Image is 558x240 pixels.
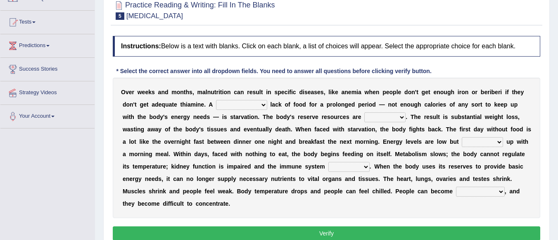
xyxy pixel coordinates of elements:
b: s [445,114,448,120]
b: s [230,114,233,120]
b: l [397,89,398,95]
b: s [443,101,446,108]
b: r [478,101,480,108]
small: [MEDICAL_DATA] [126,12,183,20]
b: k [332,89,335,95]
b: n [411,89,415,95]
b: f [453,101,455,108]
b: s [303,114,306,120]
b: a [341,89,344,95]
b: h [182,101,186,108]
b: c [285,89,288,95]
b: e [362,101,365,108]
b: d [165,89,169,95]
b: d [404,89,408,95]
b: t [465,114,467,120]
b: g [422,89,425,95]
b: w [365,89,369,95]
b: e [386,89,389,95]
b: d [123,101,126,108]
b: e [315,114,318,120]
b: o [126,101,130,108]
b: d [299,89,303,95]
b: t [480,101,482,108]
b: i [330,89,332,95]
a: Predictions [0,34,95,55]
b: h [514,89,518,95]
b: , [324,89,325,95]
b: b [492,89,495,95]
b: a [235,114,239,120]
b: s [461,114,465,120]
b: n [197,101,201,108]
b: h [131,114,134,120]
b: o [311,101,315,108]
b: r [132,89,134,95]
b: , [192,89,194,95]
b: b [276,114,280,120]
b: i [222,114,224,120]
b: n [207,89,211,95]
b: n [437,89,440,95]
b: c [234,89,237,95]
b: p [514,101,518,108]
b: r [498,89,500,95]
b: t [220,89,222,95]
b: p [382,89,386,95]
b: e [324,114,327,120]
b: h [266,114,270,120]
b: t [180,101,183,108]
b: r [337,114,340,120]
b: i [458,89,459,95]
b: g [414,101,418,108]
b: m [351,89,356,95]
b: t [214,89,216,95]
b: i [266,89,268,95]
b: e [495,89,498,95]
b: i [490,89,492,95]
b: — [213,114,219,120]
b: c [424,101,427,108]
b: i [303,89,304,95]
b: n [268,89,271,95]
b: t [247,114,249,120]
b: t [512,89,514,95]
b: o [285,101,289,108]
b: u [511,101,514,108]
b: e [418,114,421,120]
b: e [159,101,162,108]
b: s [189,89,192,95]
b: e [497,101,501,108]
b: f [309,101,311,108]
b: o [280,114,283,120]
b: v [126,89,129,95]
b: s [207,114,210,120]
b: a [466,114,470,120]
b: u [211,89,214,95]
b: m [190,101,195,108]
b: h [418,101,421,108]
b: T [263,114,266,120]
b: f [507,89,509,95]
b: s [253,89,256,95]
b: h [451,89,454,95]
b: r [475,89,477,95]
b: y [160,114,163,120]
b: o [461,89,465,95]
b: e [426,114,430,120]
b: t [428,89,430,95]
b: e [440,101,443,108]
b: e [433,89,437,95]
b: i [127,114,129,120]
b: o [407,101,411,108]
b: l [431,101,432,108]
b: O [121,89,126,95]
b: o [432,101,436,108]
b: n [240,89,244,95]
b: c [293,89,296,95]
b: u [334,114,337,120]
b: a [427,101,431,108]
b: e [143,114,146,120]
b: s [304,89,308,95]
b: s [321,89,324,95]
